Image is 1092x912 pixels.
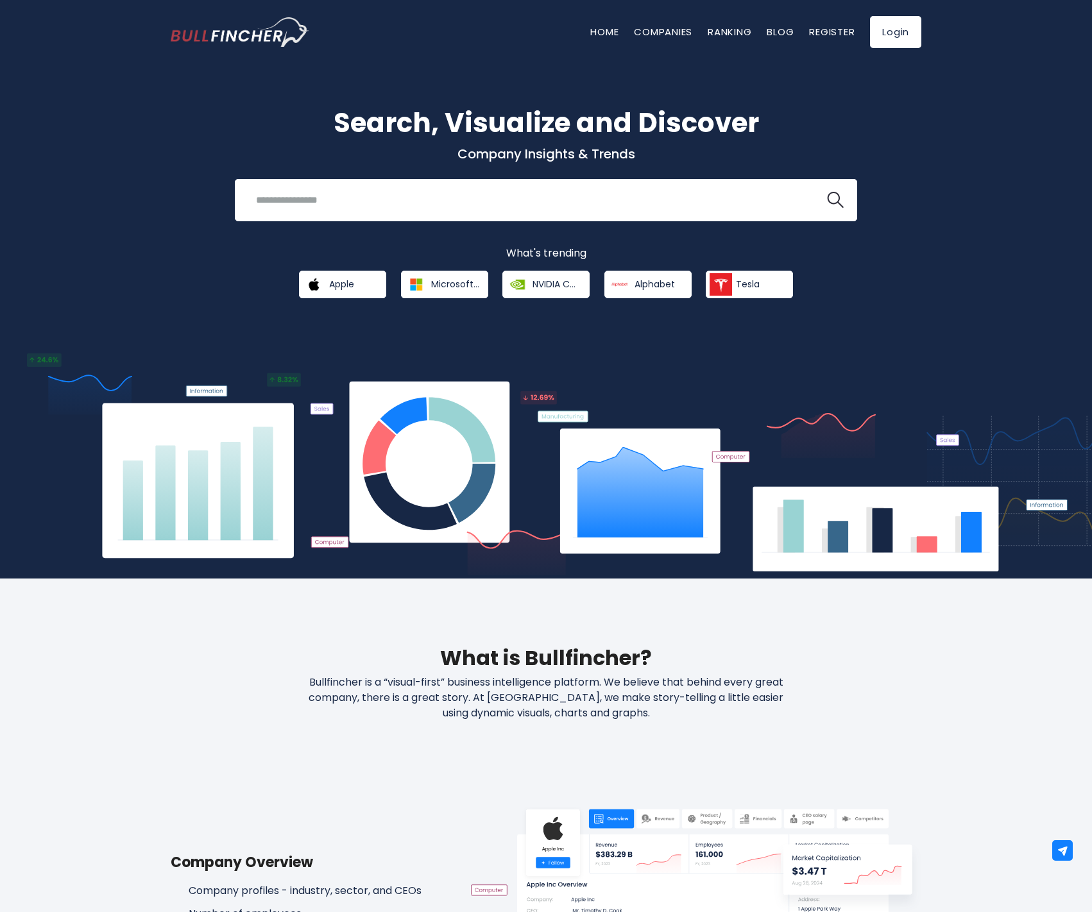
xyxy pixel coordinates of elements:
[171,247,921,260] p: What's trending
[767,25,794,38] a: Blog
[171,884,445,898] li: Company profiles - industry, sector, and CEOs
[634,25,692,38] a: Companies
[604,271,692,298] a: Alphabet
[809,25,855,38] a: Register
[870,16,921,48] a: Login
[635,278,675,290] span: Alphabet
[299,271,386,298] a: Apple
[401,271,488,298] a: Microsoft Corporation
[171,852,445,873] h3: Company Overview
[827,192,844,208] img: search icon
[272,675,821,721] p: Bullfincher is a “visual-first” business intelligence platform. We believe that behind every grea...
[533,278,581,290] span: NVIDIA Corporation
[171,146,921,162] p: Company Insights & Trends
[590,25,619,38] a: Home
[706,271,793,298] a: Tesla
[171,103,921,143] h1: Search, Visualize and Discover
[708,25,751,38] a: Ranking
[736,278,760,290] span: Tesla
[171,17,309,47] img: Bullfincher logo
[329,278,354,290] span: Apple
[431,278,479,290] span: Microsoft Corporation
[171,643,921,673] h2: What is Bullfincher?
[171,17,309,47] a: Go to homepage
[502,271,590,298] a: NVIDIA Corporation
